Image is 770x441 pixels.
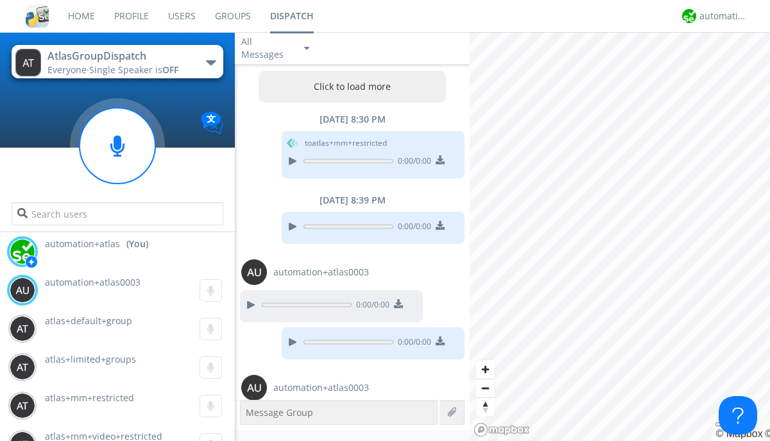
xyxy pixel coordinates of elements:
[273,266,369,279] span: automation+atlas0003
[45,392,134,404] span: atlas+mm+restricted
[45,353,136,365] span: atlas+limited+groups
[26,4,49,28] img: cddb5a64eb264b2086981ab96f4c1ba7
[393,336,431,350] span: 0:00 / 0:00
[201,112,223,134] img: Translation enabled
[241,35,293,61] div: All Messages
[436,155,445,164] img: download media button
[162,64,178,76] span: OFF
[10,354,35,380] img: 373638.png
[235,113,470,126] div: [DATE] 8:30 PM
[352,299,389,313] span: 0:00 / 0:00
[10,393,35,419] img: 373638.png
[241,259,267,285] img: 373638.png
[12,202,223,225] input: Search users
[241,375,267,401] img: 373638.png
[393,155,431,169] span: 0:00 / 0:00
[12,45,223,78] button: AtlasGroupDispatchEveryone·Single Speaker isOFF
[436,221,445,230] img: download media button
[47,64,192,76] div: Everyone ·
[682,9,696,23] img: d2d01cd9b4174d08988066c6d424eccd
[235,194,470,207] div: [DATE] 8:39 PM
[715,422,726,426] button: Toggle attribution
[45,238,120,250] span: automation+atlas
[259,71,447,103] button: Click to load more
[393,221,431,235] span: 0:00 / 0:00
[476,397,495,416] button: Reset bearing to north
[476,398,495,416] span: Reset bearing to north
[47,49,192,64] div: AtlasGroupDispatch
[476,360,495,379] button: Zoom in
[474,422,530,437] a: Mapbox logo
[45,315,132,327] span: atlas+default+group
[476,379,495,397] button: Zoom out
[273,381,369,394] span: automation+atlas0003
[45,276,141,288] span: automation+atlas0003
[126,238,148,250] div: (You)
[89,64,178,76] span: Single Speaker is
[715,428,762,439] a: Mapbox
[10,316,35,342] img: 373638.png
[394,299,403,308] img: download media button
[699,10,748,22] div: automation+atlas
[719,396,757,435] iframe: Toggle Customer Support
[10,239,35,264] img: d2d01cd9b4174d08988066c6d424eccd
[304,47,309,50] img: caret-down-sm.svg
[15,49,41,76] img: 373638.png
[10,277,35,303] img: 373638.png
[305,137,387,149] span: to atlas+mm+restricted
[436,336,445,345] img: download media button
